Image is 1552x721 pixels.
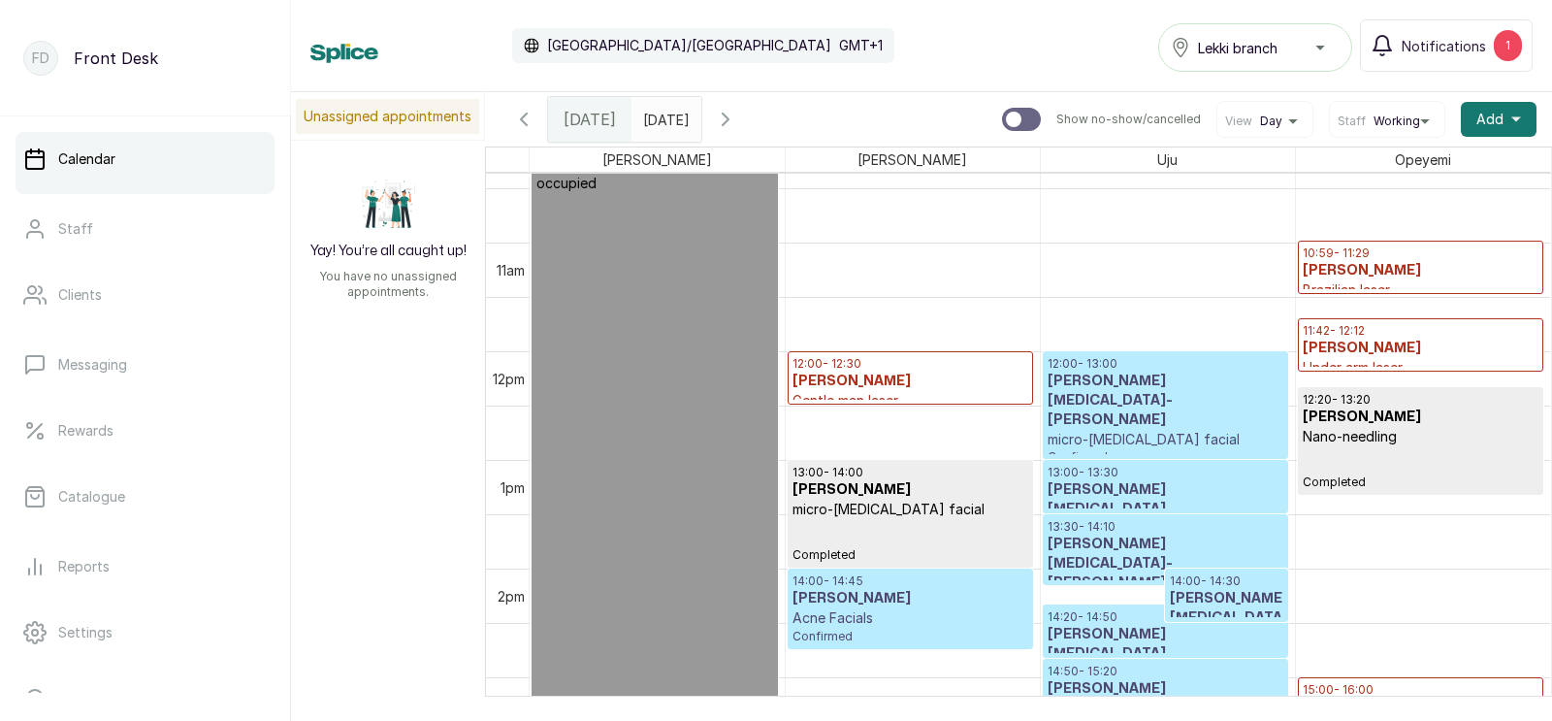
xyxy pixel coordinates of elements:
[1303,392,1539,408] p: 12:20 - 13:20
[58,623,113,642] p: Settings
[494,586,529,606] div: 2pm
[1476,110,1503,129] span: Add
[16,268,275,322] a: Clients
[16,202,275,256] a: Staff
[792,372,1028,391] h3: [PERSON_NAME]
[1338,114,1366,129] span: Staff
[1048,465,1283,480] p: 13:00 - 13:30
[1360,19,1533,72] button: Notifications1
[1048,664,1283,679] p: 14:50 - 15:20
[16,540,275,594] a: Reports
[58,149,115,169] p: Calendar
[74,47,158,70] p: Front Desk
[1048,625,1283,683] h3: [PERSON_NAME][MEDICAL_DATA]-[PERSON_NAME]
[792,589,1028,608] h3: [PERSON_NAME]
[1225,114,1305,129] button: ViewDay
[564,108,616,131] span: [DATE]
[1048,535,1283,593] h3: [PERSON_NAME][MEDICAL_DATA]-[PERSON_NAME]
[792,500,1028,519] p: micro-[MEDICAL_DATA] facial
[1303,339,1539,358] h3: [PERSON_NAME]
[839,36,883,55] p: GMT+1
[1170,589,1283,647] h3: [PERSON_NAME][MEDICAL_DATA]-[PERSON_NAME]
[32,49,49,68] p: FD
[536,174,773,193] p: occupied
[1494,30,1522,61] div: 1
[1303,446,1539,490] p: Completed
[792,465,1028,480] p: 13:00 - 14:00
[1048,356,1283,372] p: 12:00 - 13:00
[1303,246,1539,261] p: 10:59 - 11:29
[58,355,127,375] p: Messaging
[1048,372,1283,430] h3: [PERSON_NAME][MEDICAL_DATA]-[PERSON_NAME]
[1260,114,1282,129] span: Day
[792,608,1028,628] p: Acne Facials
[792,356,1028,372] p: 12:00 - 12:30
[493,260,529,280] div: 11am
[58,421,113,441] p: Rewards
[16,404,275,458] a: Rewards
[58,557,110,576] p: Reports
[296,99,479,134] p: Unassigned appointments
[1303,280,1539,300] p: Brazilian laser
[1048,449,1283,465] p: Confirmed
[1048,430,1283,449] p: micro-[MEDICAL_DATA] facial
[58,285,102,305] p: Clients
[16,470,275,524] a: Catalogue
[1303,358,1539,377] p: Under arm laser
[1303,408,1539,427] h3: [PERSON_NAME]
[1303,323,1539,339] p: 11:42 - 12:12
[58,487,125,507] p: Catalogue
[1461,102,1536,137] button: Add
[1056,112,1201,127] p: Show no-show/cancelled
[1048,519,1283,535] p: 13:30 - 14:10
[1225,114,1252,129] span: View
[1170,574,1283,589] p: 14:00 - 14:30
[1303,261,1539,280] h3: [PERSON_NAME]
[58,219,93,239] p: Staff
[497,477,529,498] div: 1pm
[1153,147,1181,172] span: Uju
[16,338,275,392] a: Messaging
[1402,36,1486,56] span: Notifications
[1303,427,1539,446] p: Nano-needling
[792,480,1028,500] h3: [PERSON_NAME]
[1048,480,1283,539] h3: [PERSON_NAME][MEDICAL_DATA]-[PERSON_NAME]
[16,132,275,186] a: Calendar
[792,574,1028,589] p: 14:00 - 14:45
[1338,114,1437,129] button: StaffWorking
[58,689,112,708] p: Support
[792,391,1028,410] p: Gentle man laser
[598,147,716,172] span: [PERSON_NAME]
[1198,38,1277,58] span: Lekki branch
[1048,609,1283,625] p: 14:20 - 14:50
[16,606,275,660] a: Settings
[489,369,529,389] div: 12pm
[310,242,467,261] h2: Yay! You’re all caught up!
[303,269,473,300] p: You have no unassigned appointments.
[792,519,1028,563] p: Completed
[1303,682,1539,698] p: 15:00 - 16:00
[1374,114,1420,129] span: Working
[494,695,529,715] div: 3pm
[1391,147,1455,172] span: Opeyemi
[792,628,1028,644] p: Confirmed
[547,36,831,55] p: [GEOGRAPHIC_DATA]/[GEOGRAPHIC_DATA]
[1158,23,1352,72] button: Lekki branch
[854,147,971,172] span: [PERSON_NAME]
[548,97,631,142] div: [DATE]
